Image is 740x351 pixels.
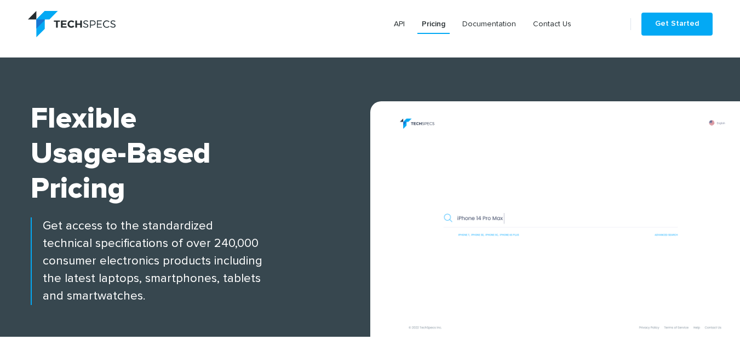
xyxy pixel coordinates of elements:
a: Documentation [458,14,520,34]
a: Get Started [641,13,713,36]
img: logo [28,11,116,37]
p: Get access to the standardized technical specifications of over 240,000 consumer electronics prod... [31,217,370,305]
a: Pricing [417,14,450,34]
a: Contact Us [529,14,576,34]
h1: Flexible Usage-based Pricing [31,101,370,206]
a: API [389,14,409,34]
